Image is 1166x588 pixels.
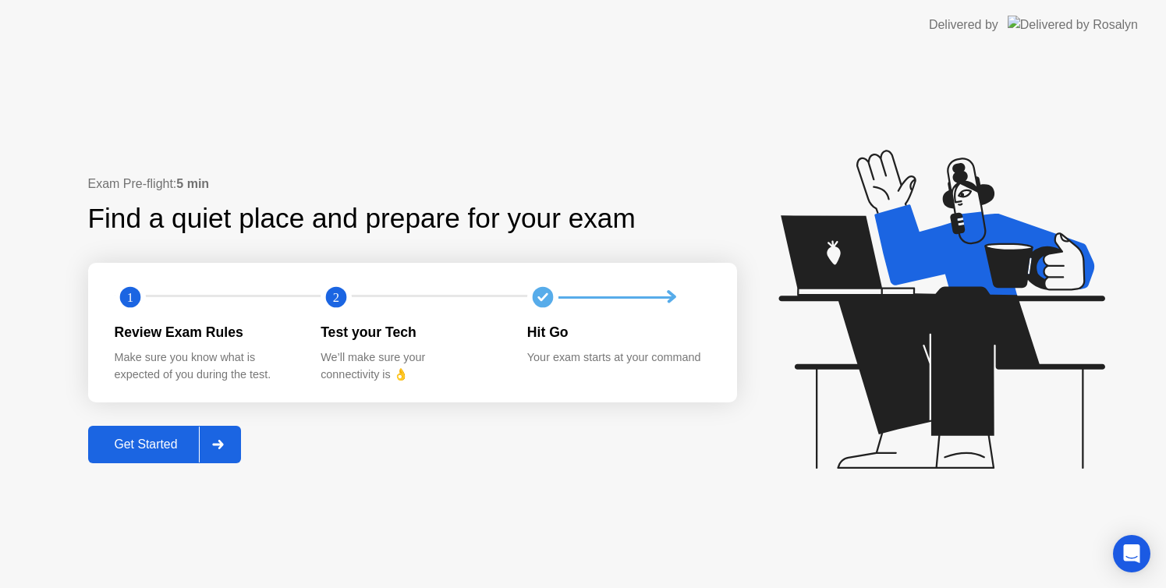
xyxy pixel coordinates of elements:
[88,198,638,239] div: Find a quiet place and prepare for your exam
[1008,16,1138,34] img: Delivered by Rosalyn
[93,437,200,452] div: Get Started
[321,349,502,383] div: We’ll make sure your connectivity is 👌
[527,322,709,342] div: Hit Go
[321,322,502,342] div: Test your Tech
[88,426,242,463] button: Get Started
[1113,535,1150,572] div: Open Intercom Messenger
[115,322,296,342] div: Review Exam Rules
[527,349,709,367] div: Your exam starts at your command
[929,16,998,34] div: Delivered by
[333,290,339,305] text: 2
[88,175,737,193] div: Exam Pre-flight:
[115,349,296,383] div: Make sure you know what is expected of you during the test.
[126,290,133,305] text: 1
[176,177,209,190] b: 5 min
